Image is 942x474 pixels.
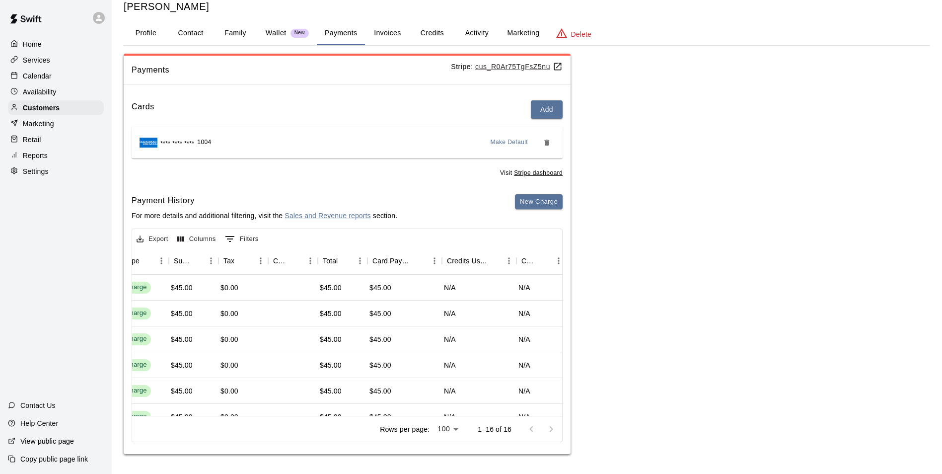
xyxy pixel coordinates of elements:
h6: Cards [132,100,154,119]
div: Custom Fee [268,247,318,275]
div: N/A [518,334,530,344]
a: cus_R0Ar75TgFsZ5nu [475,63,563,71]
button: Sort [190,254,204,268]
div: $45.00 [369,283,391,293]
p: 1–16 of 16 [478,424,511,434]
button: Credits [410,21,454,45]
button: Sort [488,254,502,268]
p: Rows per page: [380,424,430,434]
p: Home [23,39,42,49]
div: N/A [444,309,456,318]
div: Tax [223,247,234,275]
a: Retail [8,132,104,147]
div: $45.00 [320,334,342,344]
button: Family [213,21,258,45]
div: Credits Used [447,247,488,275]
div: Home [8,37,104,52]
div: Tax [218,247,268,275]
div: $0.00 [220,386,238,396]
div: $45.00 [171,334,193,344]
div: $45.00 [320,309,342,318]
p: Calendar [23,71,52,81]
button: Menu [427,253,442,268]
button: Payments [317,21,365,45]
div: Type [119,247,169,275]
button: Sort [234,254,248,268]
p: Retail [23,135,41,145]
div: N/A [444,412,456,422]
div: $0.00 [220,309,238,318]
div: Charge [125,412,147,421]
p: For more details and additional filtering, visit the section. [132,211,397,221]
div: N/A [518,412,530,422]
div: $45.00 [171,386,193,396]
a: Marketing [8,116,104,131]
p: View public page [20,436,74,446]
a: Calendar [8,69,104,83]
p: Help Center [20,418,58,428]
div: Coupon [521,247,537,275]
button: Select columns [175,232,218,247]
p: Delete [571,29,591,39]
div: Coupon [516,247,566,275]
button: Add [531,100,563,119]
div: Subtotal [169,247,218,275]
p: Reports [23,151,48,160]
div: N/A [518,283,530,293]
p: Contact Us [20,400,56,410]
div: Customers [8,100,104,115]
div: $0.00 [220,360,238,370]
span: Make Default [491,138,528,148]
a: Settings [8,164,104,179]
div: $45.00 [171,412,193,422]
button: Sort [537,254,551,268]
div: basic tabs example [124,21,930,45]
div: Charge [125,360,147,370]
div: $45.00 [369,334,391,344]
a: Reports [8,148,104,163]
div: Type [124,247,140,275]
div: Availability [8,84,104,99]
button: Menu [303,253,318,268]
div: $45.00 [320,412,342,422]
span: Visit [500,168,563,178]
button: Show filters [222,231,261,247]
button: Sort [289,254,303,268]
div: Charge [125,283,147,292]
div: $45.00 [369,386,391,396]
div: Total [323,247,338,275]
div: $0.00 [220,334,238,344]
div: N/A [518,386,530,396]
p: Stripe: [451,62,563,72]
div: $45.00 [320,360,342,370]
button: Sort [338,254,352,268]
p: Settings [23,166,49,176]
button: Invoices [365,21,410,45]
button: Menu [551,253,566,268]
button: Menu [502,253,516,268]
div: $45.00 [369,412,391,422]
div: $45.00 [171,309,193,318]
div: Custom Fee [273,247,289,275]
div: $45.00 [369,360,391,370]
div: $45.00 [171,283,193,293]
a: Services [8,53,104,68]
button: Export [134,232,171,247]
p: Copy public page link [20,454,88,464]
div: $45.00 [320,283,342,293]
button: New Charge [515,194,563,210]
h6: Payment History [132,194,397,207]
div: Charge [125,386,147,395]
div: Charge [125,309,147,318]
span: New [290,30,309,36]
p: Customers [23,103,60,113]
button: Marketing [499,21,547,45]
button: Menu [353,253,367,268]
div: N/A [444,334,456,344]
button: Contact [168,21,213,45]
